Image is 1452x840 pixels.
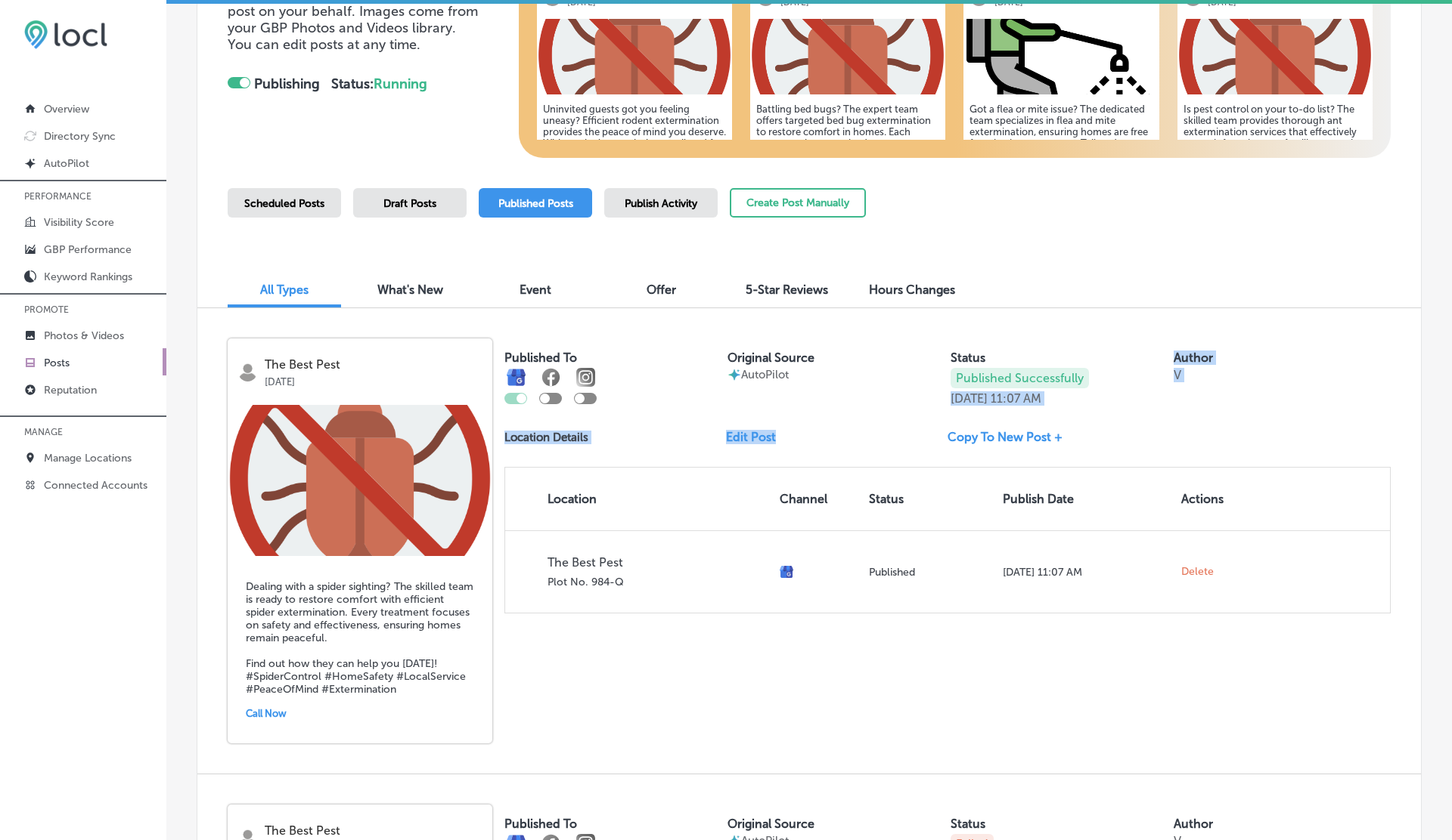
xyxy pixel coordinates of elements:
[863,468,997,530] th: Status
[265,372,482,388] p: [DATE]
[548,555,768,570] p: The Best Pest
[1174,351,1213,365] label: Author
[504,817,577,831] label: Published To
[963,19,1159,94] img: 4fc1a2f2-c246-41d2-b89c-91d09c651646insecticide.png
[869,566,991,579] p: Published
[728,368,741,381] img: autopilot-icon
[498,197,573,210] span: Published Posts
[44,130,116,143] p: Directory Sync
[24,20,107,49] img: 6efc1275baa40be7c98c3b36c6bfde44.png
[951,351,985,365] label: Status
[265,358,482,372] p: The Best Pest
[505,468,774,530] th: Location
[44,329,124,342] p: Photos & Videos
[238,363,257,381] img: logo
[44,216,114,229] p: Visibility Score
[44,103,89,116] p: Overview
[331,76,427,92] strong: Status:
[228,405,492,556] img: d3f96c94-9ecd-4035-b297-9bc3a18493e1sign.png
[520,283,551,297] span: Event
[970,103,1153,228] h5: Got a flea or mite issue? The dedicated team specializes in flea and mite extermination, ensuring...
[254,76,320,92] strong: Publishing
[244,197,324,210] span: Scheduled Posts
[1175,468,1247,530] th: Actions
[951,817,985,831] label: Status
[647,283,676,297] span: Offer
[44,452,132,465] p: Manage Locations
[997,468,1175,530] th: Publish Date
[377,283,443,297] span: What's New
[1003,566,1169,579] p: [DATE] 11:07 AM
[44,357,70,369] p: Posts
[504,431,588,444] p: Location Details
[746,283,828,297] span: 5-Star Reviews
[1174,368,1181,382] p: V
[537,19,732,94] img: d3f96c94-9ecd-4035-b297-9bc3a18493e1sign.png
[1177,19,1373,94] img: d3f96c94-9ecd-4035-b297-9bc3a18493e1sign.png
[374,76,427,92] span: Running
[44,157,89,170] p: AutoPilot
[543,103,726,228] h5: Uninvited guests got you feeling uneasy? Efficient rodent extermination provides the peace of min...
[44,479,147,492] p: Connected Accounts
[728,351,814,365] label: Original Source
[951,368,1089,388] p: Published Successfully
[228,36,420,53] span: You can edit posts at any time.
[383,197,436,210] span: Draft Posts
[756,103,939,217] h5: Battling bed bugs? The expert team offers targeted bed bug extermination to restore comfort in ho...
[951,391,988,406] p: [DATE]
[1184,103,1367,228] h5: Is pest control on your to-do list? The skilled team provides thorough ant extermination services...
[504,351,577,365] label: Published To
[750,19,945,94] img: d3f96c94-9ecd-4035-b297-9bc3a18493e1sign.png
[728,817,814,831] label: Original Source
[1181,565,1214,579] span: Delete
[625,197,697,210] span: Publish Activity
[260,283,309,297] span: All Types
[726,430,788,444] a: Edit Post
[44,384,97,397] p: Reputation
[948,430,1075,444] a: Copy To New Post +
[44,243,132,256] p: GBP Performance
[265,824,482,838] p: The Best Pest
[869,283,955,297] span: Hours Changes
[44,270,132,283] p: Keyword Rankings
[246,580,474,696] h5: Dealing with a spider sighting? The skilled team is ready to restore comfort with efficient spide...
[548,576,768,588] p: Plot No. 984-Q
[991,391,1041,406] p: 11:07 AM
[730,188,866,218] button: Create Post Manually
[774,468,863,530] th: Channel
[741,368,789,381] p: AutoPilot
[1174,817,1213,831] label: Author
